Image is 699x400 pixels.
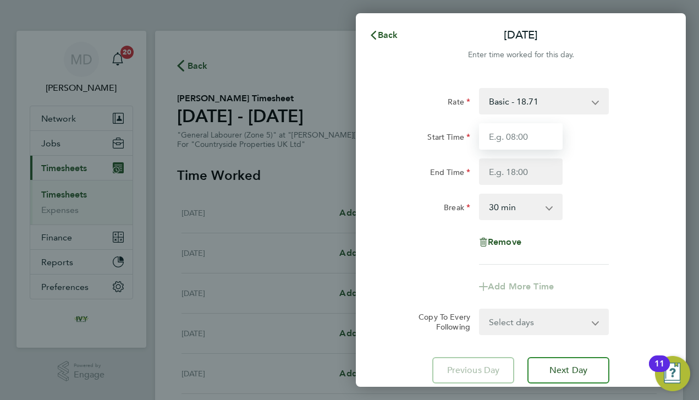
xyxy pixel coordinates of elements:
[654,364,664,378] div: 11
[527,357,609,383] button: Next Day
[356,48,686,62] div: Enter time worked for this day.
[410,312,470,332] label: Copy To Every Following
[479,123,563,150] input: E.g. 08:00
[378,30,398,40] span: Back
[655,356,690,391] button: Open Resource Center, 11 new notifications
[504,28,538,43] p: [DATE]
[448,97,470,110] label: Rate
[358,24,409,46] button: Back
[488,237,521,247] span: Remove
[444,202,470,216] label: Break
[479,158,563,185] input: E.g. 18:00
[479,238,521,246] button: Remove
[427,132,470,145] label: Start Time
[430,167,470,180] label: End Time
[549,365,587,376] span: Next Day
